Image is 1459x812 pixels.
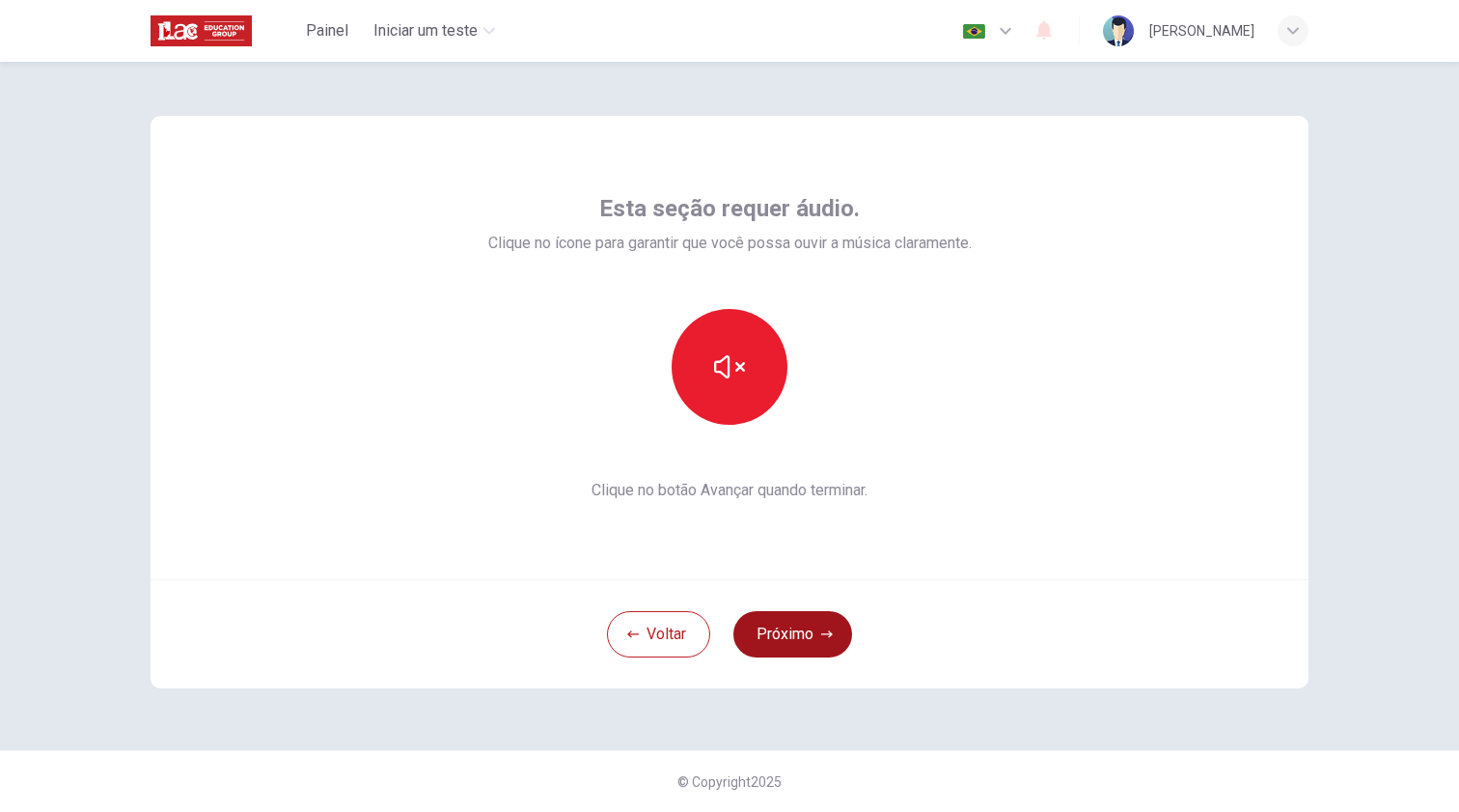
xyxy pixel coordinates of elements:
[306,19,348,42] span: Painel
[607,611,710,658] button: Voltar
[962,24,986,39] img: pt
[488,232,972,255] span: Clique no ícone para garantir que você possa ouvir a música claramente.
[733,611,852,658] button: Próximo
[488,479,972,502] span: Clique no botão Avançar quando terminar.
[151,12,252,50] img: ILAC logo
[373,19,478,42] span: Iniciar um teste
[1149,19,1254,42] div: [PERSON_NAME]
[296,14,358,48] button: Painel
[366,14,503,48] button: Iniciar um teste
[599,193,860,224] span: Esta seção requer áudio.
[1103,15,1134,46] img: Profile picture
[677,774,782,790] span: © Copyright 2025
[151,12,296,50] a: ILAC logo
